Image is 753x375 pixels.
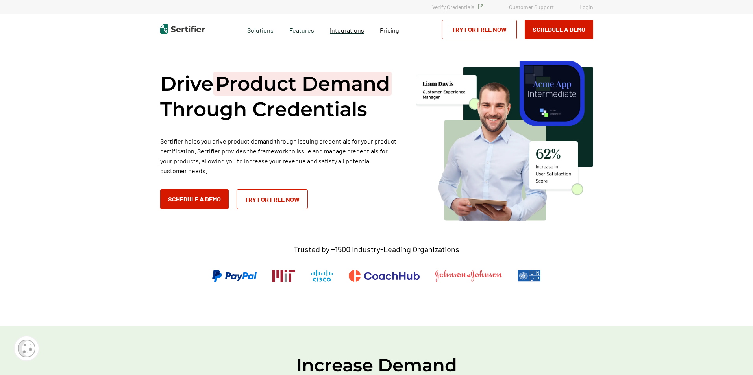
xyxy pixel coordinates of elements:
p: Sertifier helps you drive product demand through issuing credentials for your product certificati... [160,136,396,175]
a: Login [579,4,593,10]
a: Integrations [330,24,364,34]
button: Schedule a Demo [160,189,229,209]
img: Cookie Popup Icon [18,340,35,357]
iframe: Chat Widget [714,337,753,375]
img: Johnson & Johnson [435,270,501,282]
a: Verify Credentials [432,4,483,10]
h1: Drive Through Credentials [160,71,392,122]
img: PayPal [212,270,257,282]
span: Solutions [247,24,274,34]
img: Sertifier | Digital Credentialing Platform [160,24,205,34]
p: Trusted by +1500 Industry-Leading Organizations [294,244,459,254]
a: Pricing [380,24,399,34]
img: UNDP [518,270,541,282]
span: Integrations [330,26,364,34]
img: solutions/product certification hero [416,59,593,221]
a: Try for Free Now [442,20,517,39]
img: Verified [478,4,483,9]
button: Schedule a Demo [525,20,593,39]
a: Customer Support [509,4,554,10]
span: Features [289,24,314,34]
img: CoachHub [349,270,420,282]
img: Cisco [311,270,333,282]
img: Massachusetts Institute of Technology [272,270,295,282]
a: Try for Free Now [237,189,308,209]
span: Product Demand [213,72,392,96]
span: Pricing [380,26,399,34]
